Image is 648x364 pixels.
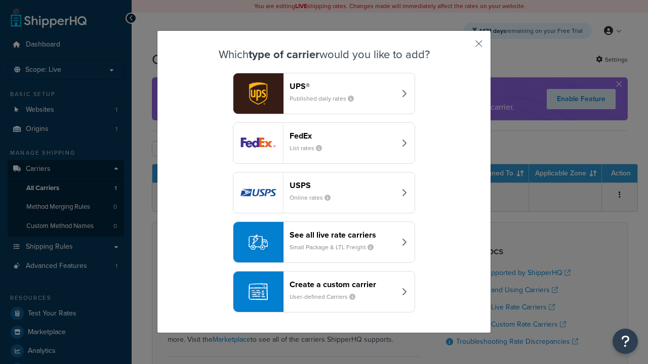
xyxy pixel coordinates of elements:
img: icon-carrier-custom-c93b8a24.svg [249,282,268,301]
header: Create a custom carrier [290,280,395,289]
button: usps logoUSPSOnline rates [233,172,415,213]
small: Online rates [290,193,339,202]
header: FedEx [290,131,395,141]
button: Create a custom carrierUser-defined Carriers [233,271,415,312]
header: UPS® [290,81,395,91]
small: Small Package & LTL Freight [290,243,382,252]
strong: type of carrier [249,46,319,63]
img: icon-carrier-liverate-becf4550.svg [249,233,268,252]
header: See all live rate carriers [290,230,395,240]
small: Published daily rates [290,94,362,103]
button: fedEx logoFedExList rates [233,122,415,164]
button: ups logoUPS®Published daily rates [233,73,415,114]
button: Open Resource Center [613,329,638,354]
img: ups logo [233,73,283,114]
small: User-defined Carriers [290,292,363,301]
header: USPS [290,180,395,190]
h3: Which would you like to add? [183,49,465,61]
button: See all live rate carriersSmall Package & LTL Freight [233,221,415,263]
small: List rates [290,144,330,153]
img: usps logo [233,172,283,213]
img: fedEx logo [233,123,283,163]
